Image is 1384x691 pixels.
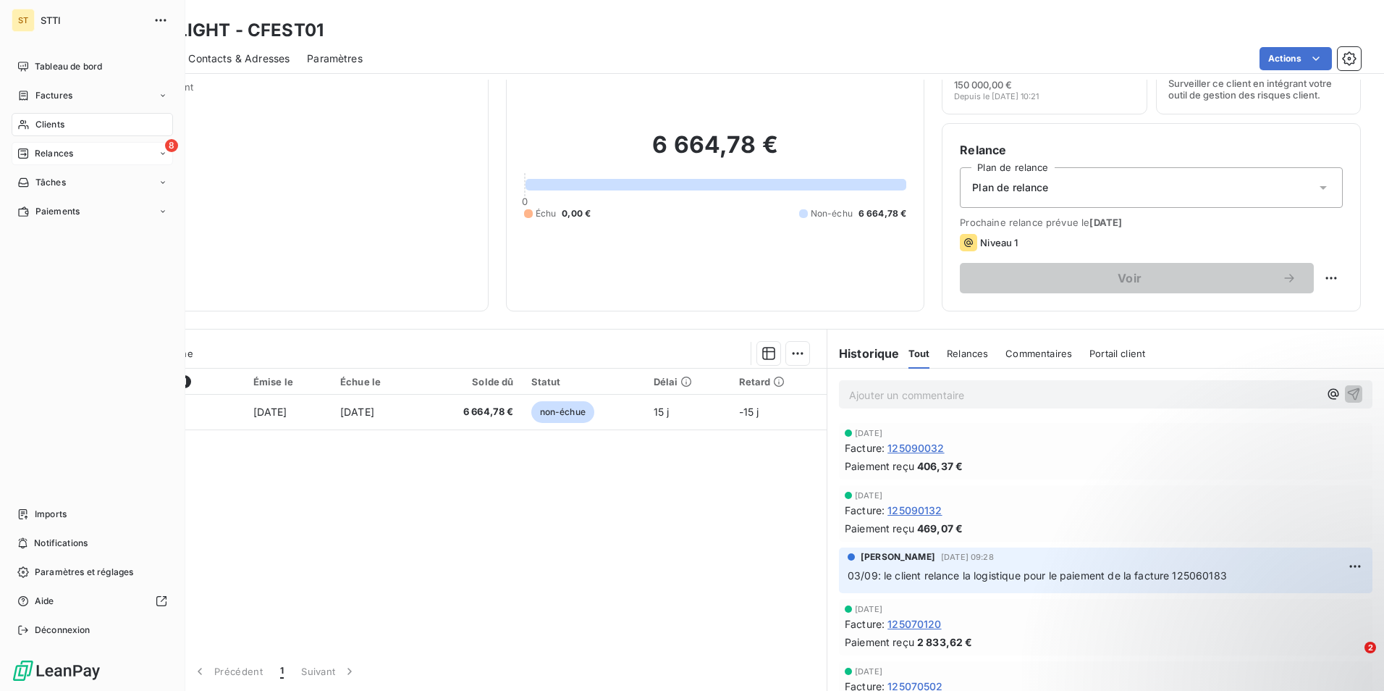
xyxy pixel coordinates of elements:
span: 15 j [654,406,670,418]
span: Facture : [845,503,885,518]
button: 1 [271,656,292,687]
span: Tableau de bord [35,60,102,73]
button: Précédent [184,656,271,687]
span: Portail client [1089,348,1145,359]
span: -15 j [739,406,759,418]
span: [DATE] [1089,217,1122,228]
span: 125070120 [887,616,941,632]
span: 125090032 [887,440,944,456]
div: Statut [531,376,636,388]
h2: 6 664,78 € [524,130,907,174]
span: Facture : [845,616,885,632]
span: Depuis le [DATE] 10:21 [954,92,1039,101]
span: Prochaine relance prévue le [960,217,1343,228]
div: Délai [654,376,722,388]
span: 8 [165,139,178,152]
span: Contacts & Adresses [188,51,290,66]
span: non-échue [531,401,594,423]
span: Paiements [35,205,80,218]
div: ST [12,9,35,32]
span: [DATE] [253,406,287,418]
img: Logo LeanPay [12,659,101,682]
span: Commentaires [1005,348,1072,359]
span: [DATE] 09:28 [941,553,994,561]
div: Retard [739,376,818,388]
span: Aide [35,595,54,608]
span: Facture : [845,440,885,456]
span: [DATE] [855,491,882,500]
iframe: Intercom notifications message [1094,550,1384,652]
span: 6 664,78 € [429,405,514,419]
div: Solde dû [429,376,514,388]
span: Surveiller ce client en intégrant votre outil de gestion des risques client. [1168,78,1349,101]
span: Paiement reçu [845,458,914,474]
span: Paiement reçu [845,635,914,650]
button: Voir [960,263,1314,293]
span: Relances [35,147,73,160]
span: Échu [536,207,557,220]
span: 6 664,78 € [858,207,907,220]
span: [DATE] [855,429,882,437]
h3: FESTILIGHT - CFEST01 [127,17,324,43]
div: Échue le [340,376,411,388]
span: 406,37 € [917,458,963,474]
span: Déconnexion [35,624,90,637]
span: [DATE] [855,605,882,613]
h6: Historique [827,345,900,362]
span: 03/09: le client relance la logistique pour le paiement de la facture 125060183 [848,569,1227,582]
span: Paramètres et réglages [35,566,133,579]
span: 469,07 € [917,521,963,536]
span: Relances [947,348,988,359]
span: Voir [977,272,1282,284]
span: Plan de relance [972,180,1048,195]
span: Tâches [35,176,66,189]
a: Aide [12,590,173,613]
span: [DATE] [340,406,374,418]
span: 0,00 € [562,207,591,220]
button: Suivant [292,656,366,687]
span: 150 000,00 € [954,79,1012,91]
span: Clients [35,118,64,131]
span: 125090132 [887,503,942,518]
span: 1 [280,664,284,679]
span: [DATE] [855,667,882,676]
span: Propriétés Client [117,81,471,101]
span: Paiement reçu [845,521,914,536]
span: Notifications [34,537,88,550]
span: 2 833,62 € [917,635,973,650]
span: Tout [908,348,930,359]
div: Émise le [253,376,323,388]
span: STTI [41,14,145,26]
span: 0 [522,196,528,207]
span: Factures [35,89,72,102]
span: Imports [35,508,67,521]
iframe: Intercom live chat [1335,642,1370,677]
h6: Relance [960,141,1343,159]
span: Paramètres [307,51,363,66]
span: 2 [1364,642,1376,653]
span: [PERSON_NAME] [861,550,935,564]
span: Non-échu [811,207,853,220]
button: Actions [1259,47,1332,70]
span: Niveau 1 [980,237,1018,248]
